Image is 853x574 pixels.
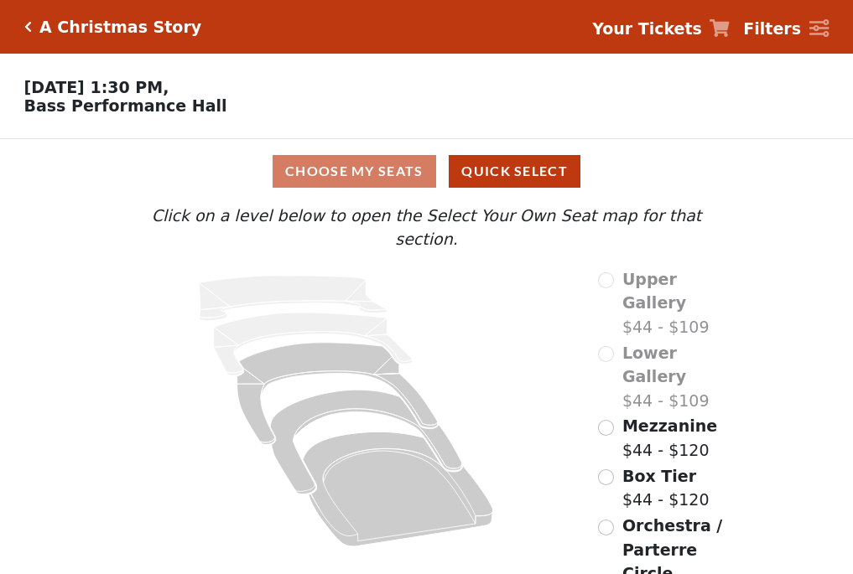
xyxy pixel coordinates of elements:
[118,204,734,251] p: Click on a level below to open the Select Your Own Seat map for that section.
[622,416,717,435] span: Mezzanine
[622,270,686,313] span: Upper Gallery
[592,19,702,38] strong: Your Tickets
[24,21,32,33] a: Click here to go back to filters
[214,313,413,375] path: Lower Gallery - Seats Available: 0
[622,344,686,386] span: Lower Gallery
[200,276,387,321] path: Upper Gallery - Seats Available: 0
[304,432,494,546] path: Orchestra / Parterre Circle - Seats Available: 165
[622,464,710,512] label: $44 - $120
[622,341,735,413] label: $44 - $109
[743,19,801,38] strong: Filters
[592,17,730,41] a: Your Tickets
[622,267,735,339] label: $44 - $109
[622,467,696,485] span: Box Tier
[449,155,580,188] button: Quick Select
[743,17,829,41] a: Filters
[622,414,717,462] label: $44 - $120
[39,18,201,37] h5: A Christmas Story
